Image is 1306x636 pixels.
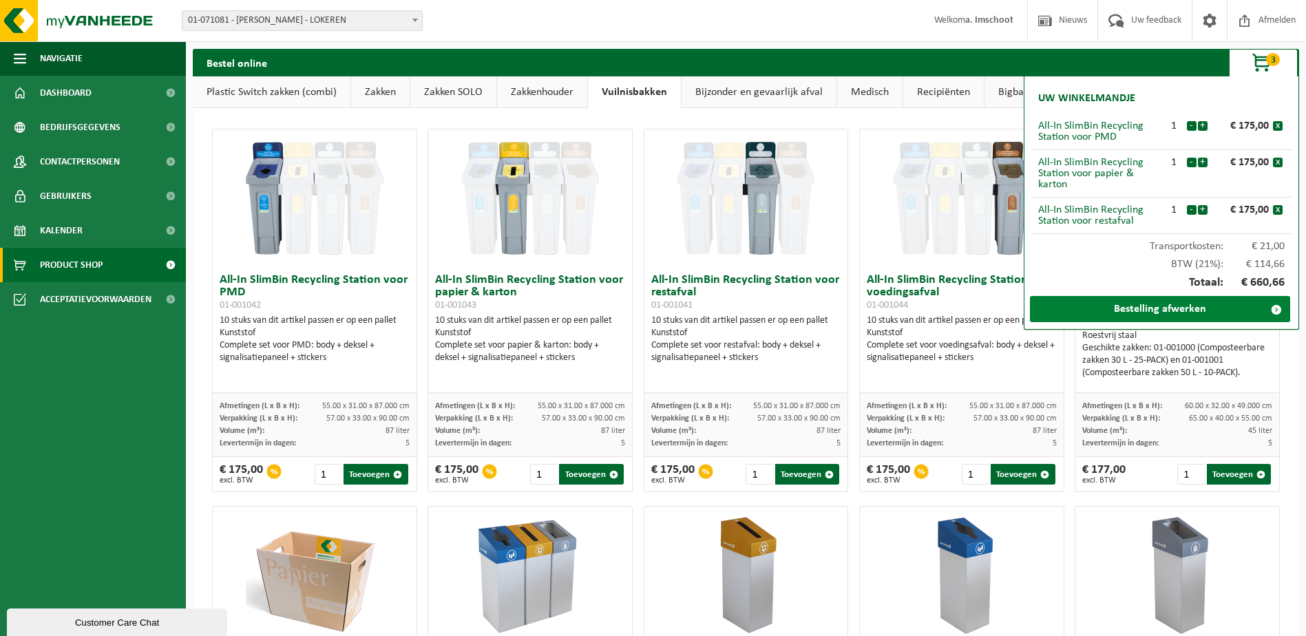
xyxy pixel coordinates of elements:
a: Bijzonder en gevaarlijk afval [682,76,836,108]
span: 55.00 x 31.00 x 87.000 cm [753,402,841,410]
button: x [1273,205,1283,215]
span: Afmetingen (L x B x H): [435,402,515,410]
span: Volume (m³): [867,427,912,435]
button: + [1198,158,1208,167]
span: 5 [836,439,841,447]
span: Contactpersonen [40,145,120,179]
span: excl. BTW [220,476,263,485]
span: Product Shop [40,248,103,282]
div: All-In SlimBin Recycling Station voor restafval [1038,204,1161,226]
div: Kunststof [220,327,410,339]
input: 1 [746,464,773,485]
a: Recipiënten [903,76,984,108]
img: 01-001044 [893,129,1031,267]
span: excl. BTW [435,476,478,485]
a: Zakken SOLO [410,76,496,108]
span: Afmetingen (L x B x H): [651,402,731,410]
span: 87 liter [1033,427,1057,435]
a: Plastic Switch zakken (combi) [193,76,350,108]
input: 1 [962,464,989,485]
span: Levertermijn in dagen: [651,439,728,447]
div: € 175,00 [1211,120,1273,131]
span: Afmetingen (L x B x H): [220,402,299,410]
span: 45 liter [1248,427,1272,435]
span: Afmetingen (L x B x H): [867,402,947,410]
span: 55.00 x 31.00 x 87.000 cm [538,402,625,410]
span: 57.00 x 33.00 x 90.00 cm [326,414,410,423]
span: Volume (m³): [1082,427,1127,435]
button: + [1198,205,1208,215]
span: Bedrijfsgegevens [40,110,120,145]
span: 5 [621,439,625,447]
div: 1 [1161,157,1186,168]
span: 01-001042 [220,300,261,310]
h3: All-In SlimBin Recycling Station voor papier & karton [435,274,625,311]
div: 10 stuks van dit artikel passen er op een pallet [651,315,841,364]
span: Kalender [40,213,83,248]
button: x [1273,158,1283,167]
div: 1 [1161,204,1186,215]
span: excl. BTW [867,476,910,485]
span: Verpakking (L x B x H): [867,414,945,423]
div: Complete set voor voedingsafval: body + deksel + signalisatiepaneel + stickers [867,339,1057,364]
span: 87 liter [601,427,625,435]
img: 01-001041 [677,129,814,267]
div: Geschikte zakken: 01-001000 (Composteerbare zakken 30 L - 25-PACK) en 01-001001 (Composteerbare z... [1082,342,1272,379]
span: excl. BTW [1082,476,1126,485]
span: 5 [1053,439,1057,447]
h3: All-In SlimBin Recycling Station voor restafval [651,274,841,311]
span: Dashboard [40,76,92,110]
button: Toevoegen [559,464,623,485]
a: Bestelling afwerken [1030,296,1290,322]
iframe: chat widget [7,606,230,636]
button: Toevoegen [775,464,839,485]
div: € 177,00 [1082,464,1126,485]
span: Verpakking (L x B x H): [435,414,513,423]
a: Bigbags [984,76,1047,108]
span: 01-071081 - EMILIANI VZW - LOKEREN [182,11,422,30]
button: - [1187,121,1197,131]
span: 01-001041 [651,300,693,310]
span: 01-001043 [435,300,476,310]
span: 60.00 x 32.00 x 49.000 cm [1185,402,1272,410]
input: 1 [1177,464,1205,485]
span: 87 liter [386,427,410,435]
span: 5 [406,439,410,447]
span: € 660,66 [1223,277,1285,289]
span: Levertermijn in dagen: [220,439,296,447]
span: € 21,00 [1223,241,1285,252]
span: Verpakking (L x B x H): [1082,414,1160,423]
div: Kunststof [867,327,1057,339]
div: 8 stuks van dit artikel passen er op een pallet [1082,305,1272,379]
button: x [1273,121,1283,131]
span: Levertermijn in dagen: [867,439,943,447]
input: 1 [315,464,342,485]
img: 01-001043 [461,129,599,267]
strong: a. Imschoot [965,15,1013,25]
div: Kunststof [435,327,625,339]
button: - [1187,158,1197,167]
h3: All-In SlimBin Recycling Station voor PMD [220,274,410,311]
h3: All-In SlimBin Recycling Station voor voedingsafval [867,274,1057,311]
button: Toevoegen [344,464,408,485]
span: Levertermijn in dagen: [435,439,512,447]
span: excl. BTW [651,476,695,485]
span: 55.00 x 31.00 x 87.000 cm [969,402,1057,410]
span: 55.00 x 31.00 x 87.000 cm [322,402,410,410]
a: Zakken [351,76,410,108]
div: € 175,00 [867,464,910,485]
span: Verpakking (L x B x H): [651,414,729,423]
div: € 175,00 [651,464,695,485]
h2: Uw winkelmandje [1031,83,1142,114]
button: Toevoegen [1207,464,1271,485]
a: Vuilnisbakken [588,76,681,108]
span: 01-071081 - EMILIANI VZW - LOKEREN [182,10,423,31]
button: Toevoegen [991,464,1055,485]
span: 65.00 x 40.00 x 55.00 cm [1189,414,1272,423]
div: 10 stuks van dit artikel passen er op een pallet [435,315,625,364]
div: BTW (21%): [1031,252,1292,270]
div: All-In SlimBin Recycling Station voor papier & karton [1038,157,1161,190]
span: Verpakking (L x B x H): [220,414,297,423]
div: 10 stuks van dit artikel passen er op een pallet [220,315,410,364]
